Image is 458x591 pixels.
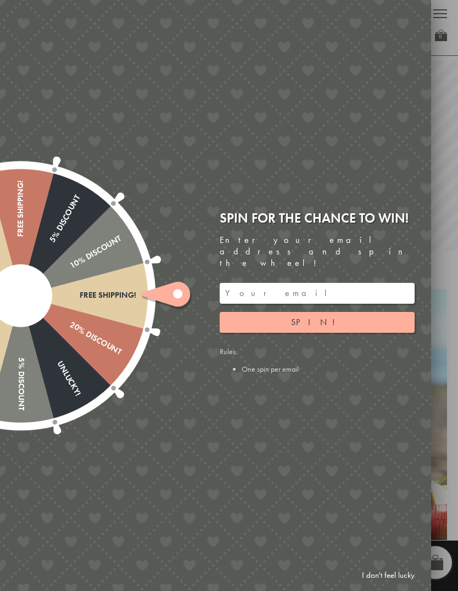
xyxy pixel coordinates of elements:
[220,235,415,269] div: Enter your email address and spin the wheel!
[242,364,415,374] li: One spin per email
[220,312,415,333] button: Spin!
[220,209,415,226] div: Spin for the chance to win!
[16,293,82,397] div: Unlucky!
[220,346,415,374] div: Rules:
[18,234,122,300] div: 10% Discount
[16,295,25,411] div: 5% Discount
[16,180,25,295] div: Free shipping!
[21,291,136,300] div: Free shipping!
[16,194,82,298] div: 5% Discount
[18,292,122,357] div: 20% Discount
[356,565,420,586] a: I don't feel lucky
[291,316,343,328] span: Spin!
[220,283,415,304] input: Your email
